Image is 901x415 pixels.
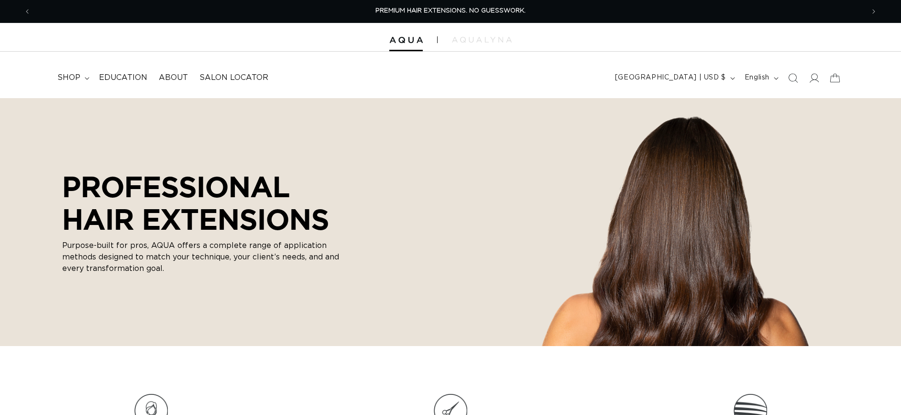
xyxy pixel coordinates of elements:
[57,73,80,83] span: shop
[62,240,340,274] p: Purpose-built for pros, AQUA offers a complete range of application methods designed to match you...
[863,2,884,21] button: Next announcement
[452,37,512,43] img: aqualyna.com
[99,73,147,83] span: Education
[389,37,423,44] img: Aqua Hair Extensions
[745,73,769,83] span: English
[782,67,803,89] summary: Search
[739,69,782,87] button: English
[93,67,153,89] a: Education
[17,2,38,21] button: Previous announcement
[615,73,726,83] span: [GEOGRAPHIC_DATA] | USD $
[159,73,188,83] span: About
[375,8,526,14] span: PREMIUM HAIR EXTENSIONS. NO GUESSWORK.
[199,73,268,83] span: Salon Locator
[52,67,93,89] summary: shop
[609,69,739,87] button: [GEOGRAPHIC_DATA] | USD $
[62,170,340,235] p: PROFESSIONAL HAIR EXTENSIONS
[153,67,194,89] a: About
[194,67,274,89] a: Salon Locator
